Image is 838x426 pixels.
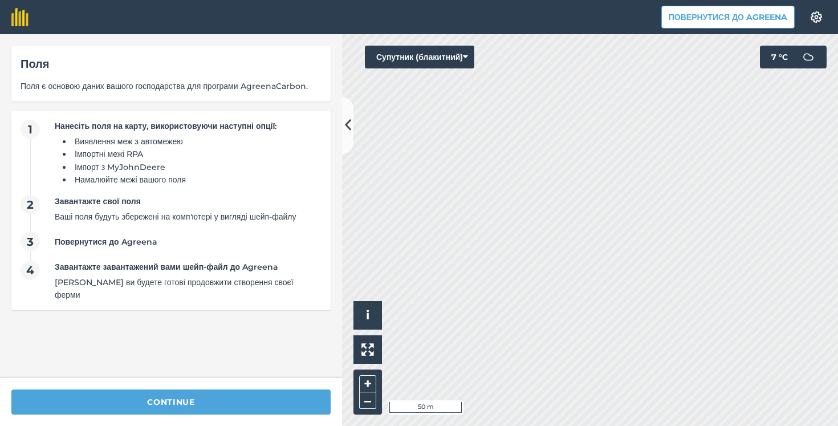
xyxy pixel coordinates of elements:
div: Ваші поля будуть збережені на комп'ютері у вигляді шейп-файлу [55,210,316,223]
li: Намалюйте межі вашого поля [72,173,316,186]
button: 7 °C [760,46,827,68]
button: – [359,392,376,409]
button: + [359,375,376,392]
li: Імпорт з MyJohnDeere [72,161,316,173]
div: Нанесіть поля на карту, використовуючи наступні опції: [55,120,316,132]
div: Завантажте свої поля [55,195,316,208]
button: Повернутися до Agreena [661,6,795,29]
span: Поля є основою даних вашого господарства для програми AgreenaCarbon. [21,80,322,92]
span: 7 ° C [771,46,788,68]
img: fieldmargin Логотип [11,8,29,26]
img: Four arrows, one pointing top left, one top right, one bottom right and the last bottom left [361,343,374,356]
span: 1 [21,120,40,139]
span: 4 [21,261,40,280]
div: Повернутися до Agreena [55,236,316,248]
span: i [366,308,369,322]
span: 3 [21,232,40,251]
span: 2 [21,195,40,214]
button: Супутник (блакитний) [365,46,474,68]
button: continue [11,390,331,415]
div: [PERSON_NAME] ви будете готові продовжити створення своєї ферми [55,276,316,302]
div: Поля [21,55,322,73]
div: Завантажте завантажений вами шейп-файл до Agreena [55,261,316,273]
img: A cog icon [809,11,823,23]
button: i [353,301,382,330]
img: svg+xml;base64,PD94bWwgdmVyc2lvbj0iMS4wIiBlbmNvZGluZz0idXRmLTgiPz4KPCEtLSBHZW5lcmF0b3I6IEFkb2JlIE... [797,46,820,68]
li: Імпортні межі RPA [72,148,316,160]
li: Виявлення меж з автомежею [72,135,316,148]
